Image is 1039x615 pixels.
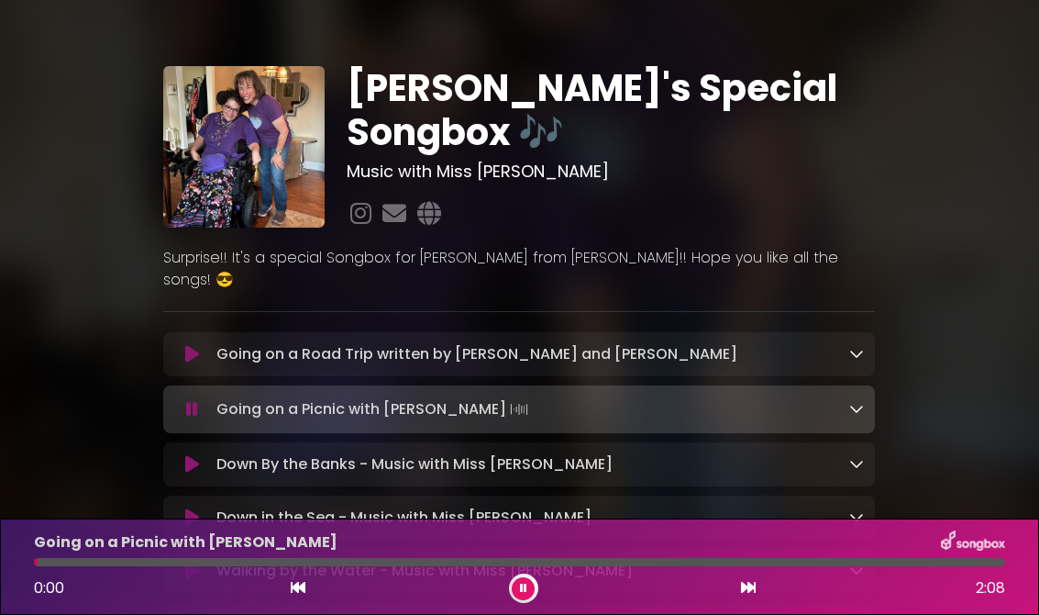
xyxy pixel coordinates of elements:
[506,397,532,422] img: waveform4.gif
[163,66,325,228] img: DpsALNU4Qse55zioNQQO
[941,531,1005,554] img: songbox-logo-white.png
[347,66,875,154] h1: [PERSON_NAME]'s Special Songbox 🎶
[216,343,737,365] p: Going on a Road Trip written by [PERSON_NAME] and [PERSON_NAME]
[34,577,64,598] span: 0:00
[216,453,613,475] p: Down By the Banks - Music with Miss [PERSON_NAME]
[976,577,1005,599] span: 2:08
[34,531,337,553] p: Going on a Picnic with [PERSON_NAME]
[216,397,532,422] p: Going on a Picnic with [PERSON_NAME]
[347,162,875,182] h3: Music with Miss [PERSON_NAME]
[163,247,875,291] p: Surprise!! It's a special Songbox for [PERSON_NAME] from [PERSON_NAME]!! Hope you like all the so...
[216,507,591,529] p: Down in the Sea - Music with Miss [PERSON_NAME]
